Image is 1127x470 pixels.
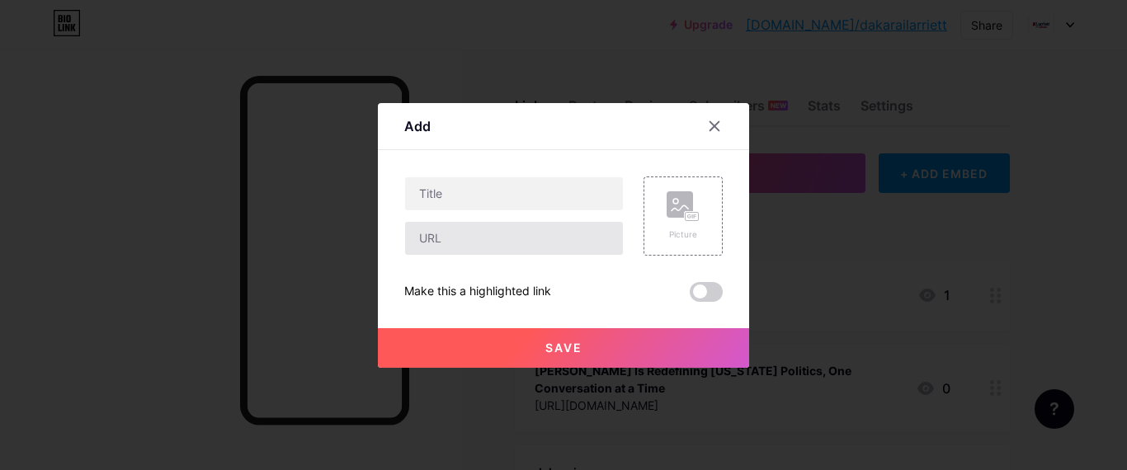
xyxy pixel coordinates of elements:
div: Add [404,116,431,136]
button: Save [378,328,749,368]
div: Make this a highlighted link [404,282,551,302]
input: URL [405,222,623,255]
span: Save [545,341,582,355]
input: Title [405,177,623,210]
div: Picture [667,228,700,241]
